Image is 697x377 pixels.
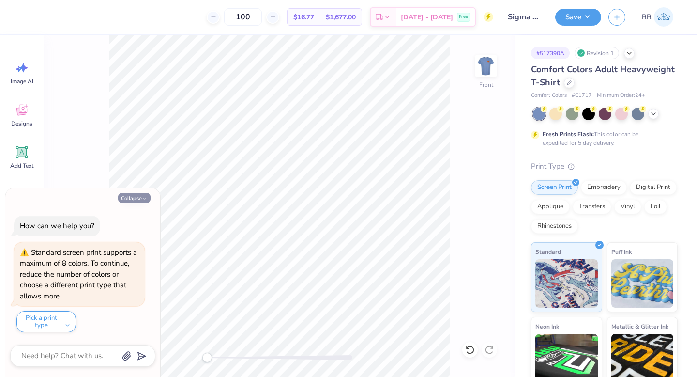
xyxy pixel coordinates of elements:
input: Untitled Design [500,7,548,27]
span: Free [459,14,468,20]
span: Metallic & Glitter Ink [611,321,668,331]
div: Screen Print [531,180,578,195]
div: Accessibility label [202,353,212,362]
button: Save [555,9,601,26]
div: Transfers [573,200,611,214]
span: Add Text [10,162,33,170]
span: Standard [535,247,561,257]
span: Image AI [11,78,33,85]
span: [DATE] - [DATE] [401,12,453,22]
img: Front [476,56,496,76]
div: Rhinestones [531,219,578,234]
img: Rigil Kent Ricardo [654,7,673,27]
span: $16.77 [293,12,314,22]
div: Front [479,80,493,89]
span: Comfort Colors [531,92,567,100]
span: $1,677.00 [326,12,356,22]
div: Foil [644,200,667,214]
div: Print Type [531,161,678,172]
div: Vinyl [614,200,641,214]
span: RR [642,12,652,23]
span: Designs [11,120,32,127]
div: # 517390A [531,47,570,59]
strong: Fresh Prints Flash: [543,130,594,138]
span: # C1717 [572,92,592,100]
div: How can we help you? [20,221,94,231]
input: – – [224,8,262,26]
div: Standard screen print supports a maximum of 8 colors. To continue, reduce the number of colors or... [20,248,137,301]
span: Puff Ink [611,247,632,257]
button: Pick a print type [16,311,76,332]
img: Standard [535,259,598,308]
div: Revision 1 [575,47,619,59]
img: Puff Ink [611,259,674,308]
span: Comfort Colors Adult Heavyweight T-Shirt [531,63,675,88]
div: This color can be expedited for 5 day delivery. [543,130,662,147]
div: Embroidery [581,180,627,195]
a: RR [637,7,678,27]
div: Digital Print [630,180,677,195]
span: Minimum Order: 24 + [597,92,645,100]
button: Collapse [118,193,151,203]
span: Neon Ink [535,321,559,331]
div: Applique [531,200,570,214]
